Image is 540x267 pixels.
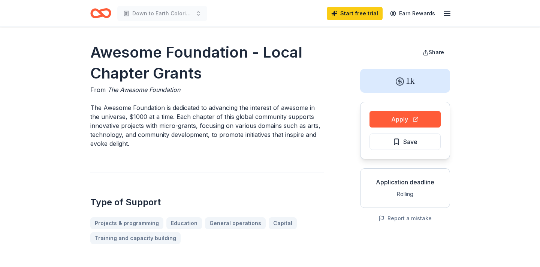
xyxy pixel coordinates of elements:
[166,217,202,229] a: Education
[108,86,180,93] span: The Awesome Foundation
[369,133,441,150] button: Save
[132,9,192,18] span: Down to Earth Coloring Club
[90,85,324,94] div: From
[90,103,324,148] p: The Awesome Foundation is dedicated to advancing the interest of awesome in the universe, $1000 a...
[269,217,297,229] a: Capital
[429,49,444,55] span: Share
[327,7,383,20] a: Start free trial
[366,178,444,187] div: Application deadline
[378,214,432,223] button: Report a mistake
[369,111,441,128] button: Apply
[360,69,450,93] div: 1k
[90,217,163,229] a: Projects & programming
[386,7,440,20] a: Earn Rewards
[403,137,417,147] span: Save
[117,6,207,21] button: Down to Earth Coloring Club
[417,45,450,60] button: Share
[366,190,444,199] div: Rolling
[205,217,266,229] a: General operations
[90,232,181,244] a: Training and capacity building
[90,42,324,84] h1: Awesome Foundation - Local Chapter Grants
[90,196,324,208] h2: Type of Support
[90,4,111,22] a: Home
